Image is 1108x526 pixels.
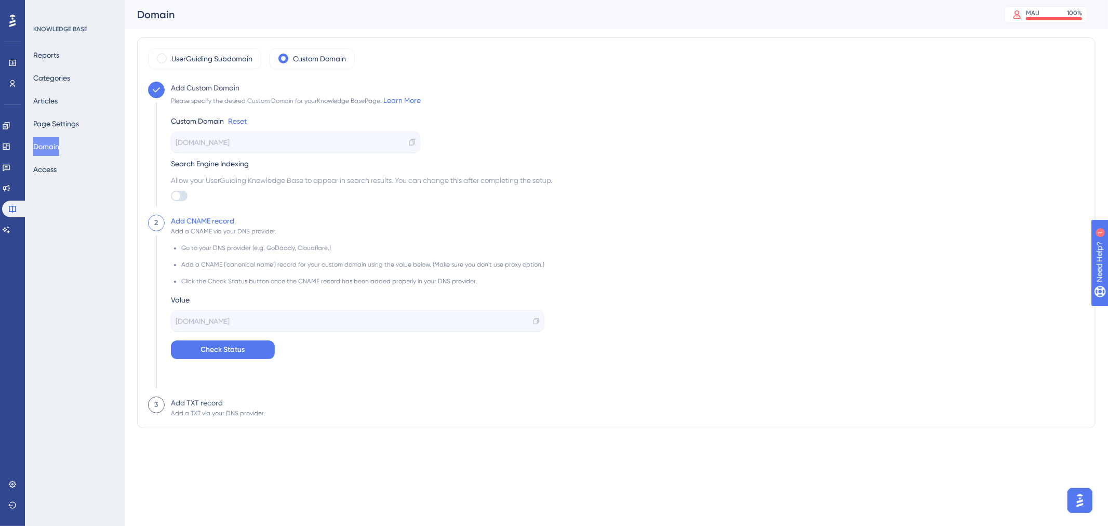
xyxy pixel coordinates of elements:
div: Add TXT record [171,397,223,409]
label: UserGuiding Subdomain [171,52,252,65]
div: Add a TXT via your DNS provider. [171,409,265,417]
div: Please specify the desired Custom Domain for your Knowledge Base Page. [171,94,421,107]
button: Domain [33,137,59,156]
div: Add Custom Domain [171,82,239,94]
span: Allow your UserGuiding Knowledge Base to appear in search results. You can change this after comp... [171,174,552,187]
div: MAU [1026,9,1039,17]
button: Reports [33,46,59,64]
div: 1 [72,5,75,14]
div: KNOWLEDGE BASE [33,25,87,33]
div: 100 % [1067,9,1082,17]
div: Value [171,294,544,306]
label: Custom Domain [293,52,346,65]
div: Add a CNAME via your DNS provider. [171,227,276,235]
div: Custom Domain [171,115,224,127]
li: Add a CNAME ('canonical name') record for your custom domain using the value below. (Make sure yo... [181,260,544,277]
button: Page Settings [33,114,79,133]
li: Go to your DNS provider (e.g. GoDaddy, Cloudflare.) [181,244,544,260]
div: 2 [155,217,158,229]
div: Domain [137,7,978,22]
a: Reset [228,115,247,127]
li: Click the Check Status button once the CNAME record has been added properly in your DNS provider. [181,277,544,285]
iframe: UserGuiding AI Assistant Launcher [1064,485,1096,516]
button: Categories [33,69,70,87]
button: Check Status [171,340,275,359]
span: Need Help? [24,3,65,15]
a: Learn More [383,96,421,104]
div: Search Engine Indexing [171,157,552,170]
button: Articles [33,91,58,110]
button: Access [33,160,57,179]
span: Check Status [201,344,245,356]
span: [DOMAIN_NAME] [176,136,230,149]
span: [DOMAIN_NAME] [176,315,230,327]
div: 3 [154,399,158,411]
div: Add CNAME record [171,215,234,227]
